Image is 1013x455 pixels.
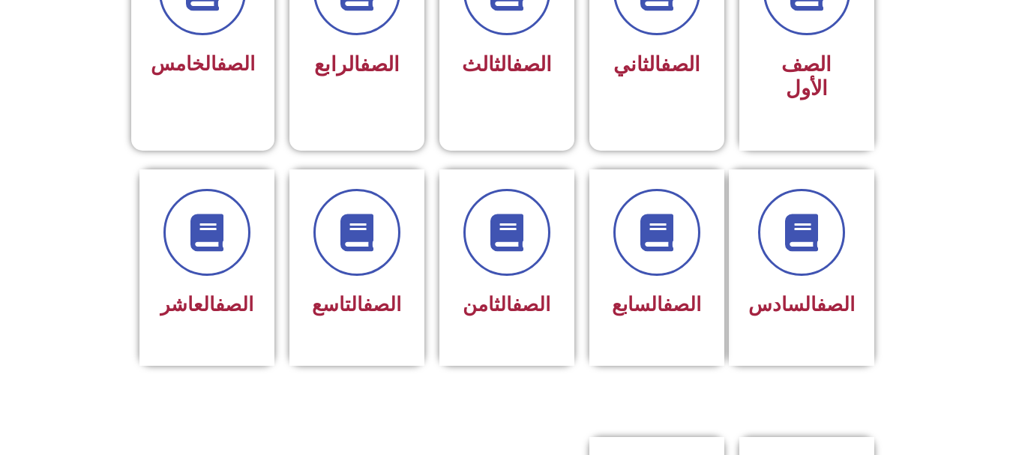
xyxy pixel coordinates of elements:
[314,52,400,76] span: الرابع
[661,52,700,76] a: الصف
[512,293,550,316] a: الصف
[612,293,701,316] span: السابع
[463,293,550,316] span: الثامن
[613,52,700,76] span: الثاني
[151,52,255,75] span: الخامس
[512,52,552,76] a: الصف
[217,52,255,75] a: الصف
[312,293,401,316] span: التاسع
[160,293,253,316] span: العاشر
[215,293,253,316] a: الصف
[360,52,400,76] a: الصف
[817,293,855,316] a: الصف
[462,52,552,76] span: الثالث
[663,293,701,316] a: الصف
[363,293,401,316] a: الصف
[781,52,832,100] span: الصف الأول
[748,293,855,316] span: السادس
